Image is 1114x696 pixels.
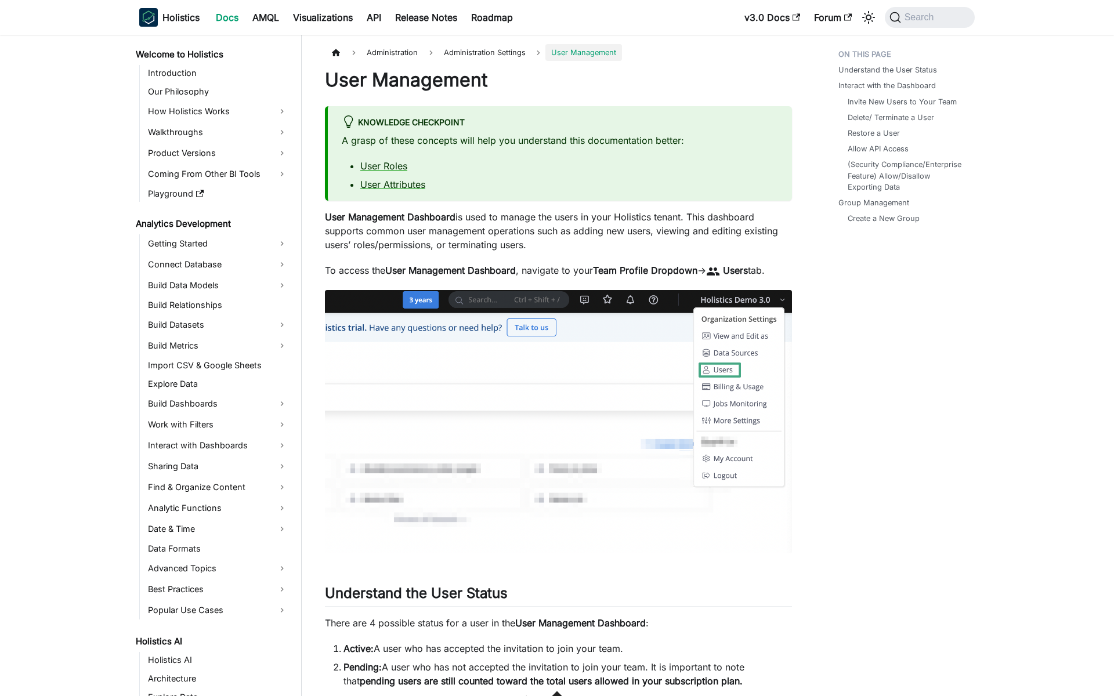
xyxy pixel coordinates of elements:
[144,376,291,392] a: Explore Data
[438,44,531,61] span: Administration Settings
[885,7,975,28] button: Search (Command+K)
[139,8,200,27] a: HolisticsHolisticsHolistics
[325,44,792,61] nav: Breadcrumbs
[162,10,200,24] b: Holistics
[848,143,909,154] a: Allow API Access
[325,44,347,61] a: Home page
[132,216,291,232] a: Analytics Development
[144,186,291,202] a: Playground
[848,128,900,139] a: Restore a User
[245,8,286,27] a: AMQL
[144,580,291,599] a: Best Practices
[723,264,748,276] strong: Users
[593,264,697,276] strong: Team Profile Dropdown
[144,520,291,538] a: Date & Time
[286,8,360,27] a: Visualizations
[807,8,859,27] a: Forum
[144,297,291,313] a: Build Relationships
[325,585,792,607] h2: Understand the User Status
[144,436,291,455] a: Interact with Dashboards
[325,263,792,278] p: To access the , navigate to your -> tab.
[144,84,291,100] a: Our Philosophy
[342,115,778,130] div: Knowledge Checkpoint
[325,210,792,252] p: is used to manage the users in your Holistics tenant. This dashboard supports common user managem...
[325,211,455,223] strong: User Management Dashboard
[144,165,291,183] a: Coming From Other BI Tools
[209,8,245,27] a: Docs
[144,357,291,374] a: Import CSV & Google Sheets
[144,499,291,517] a: Analytic Functions
[144,276,291,295] a: Build Data Models
[342,133,778,147] p: A grasp of these concepts will help you understand this documentation better:
[325,68,792,92] h1: User Management
[388,8,464,27] a: Release Notes
[848,213,920,224] a: Create a New Group
[144,234,291,253] a: Getting Started
[144,670,291,687] a: Architecture
[139,8,158,27] img: Holistics
[464,8,520,27] a: Roadmap
[901,12,941,23] span: Search
[706,264,720,278] span: people
[144,457,291,476] a: Sharing Data
[144,415,291,434] a: Work with Filters
[838,80,936,91] a: Interact with the Dashboard
[360,179,425,190] a: User Attributes
[144,336,291,355] a: Build Metrics
[360,160,407,172] a: User Roles
[144,601,291,619] a: Popular Use Cases
[132,633,291,650] a: Holistics AI
[737,8,807,27] a: v3.0 Docs
[144,559,291,578] a: Advanced Topics
[144,65,291,81] a: Introduction
[128,35,302,696] nav: Docs sidebar
[385,264,516,276] strong: User Management Dashboard
[361,44,424,61] span: Administration
[838,64,937,75] a: Understand the User Status
[515,617,646,629] strong: User Management Dashboard
[838,197,909,208] a: Group Management
[144,652,291,668] a: Holistics AI
[360,675,743,687] strong: pending users are still counted toward the total users allowed in your subscription plan.
[144,102,291,121] a: How Holistics Works
[848,96,957,107] a: Invite New Users to Your Team
[144,394,291,413] a: Build Dashboards
[144,541,291,557] a: Data Formats
[859,8,878,27] button: Switch between dark and light mode (currently system mode)
[144,316,291,334] a: Build Datasets
[848,159,963,193] a: (Security Compliance/Enterprise Feature) Allow/Disallow Exporting Data
[343,643,374,654] strong: Active:
[144,255,291,274] a: Connect Database
[848,112,934,123] a: Delete/ Terminate a User
[325,616,792,630] p: There are 4 possible status for a user in the :
[343,641,792,655] li: A user who has accepted the invitation to join your team.
[144,478,291,496] a: Find & Organize Content
[144,144,291,162] a: Product Versions
[545,44,622,61] span: User Management
[132,46,291,63] a: Welcome to Holistics
[343,660,792,688] li: A user who has not accepted the invitation to join your team. It is important to note that
[360,8,388,27] a: API
[144,123,291,142] a: Walkthroughs
[343,661,382,673] strong: Pending:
